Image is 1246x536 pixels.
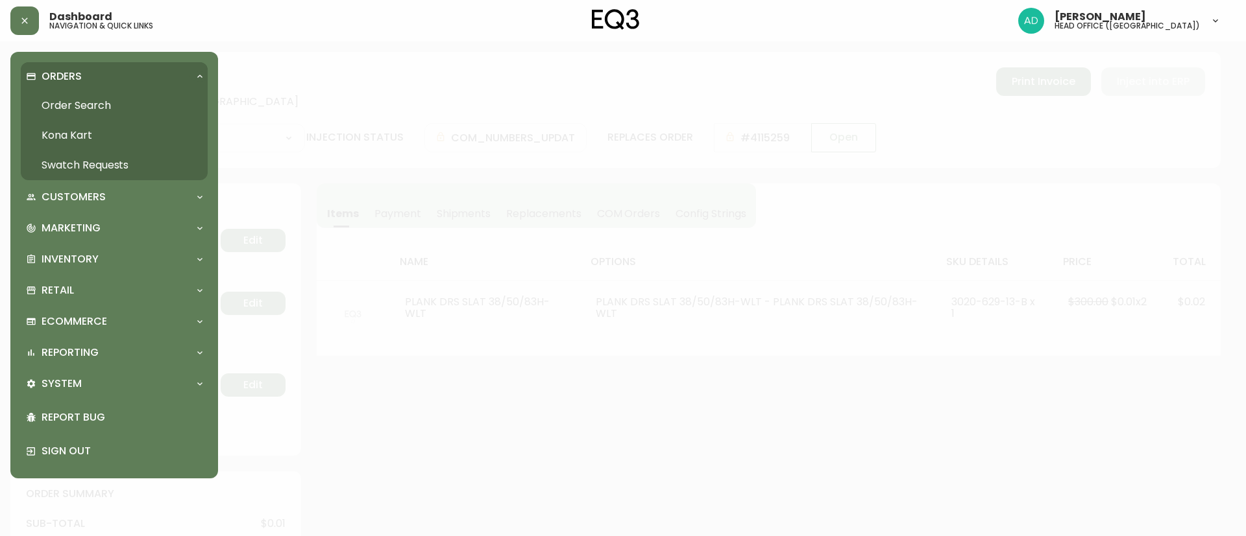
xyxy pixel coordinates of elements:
[42,377,82,391] p: System
[49,22,153,30] h5: navigation & quick links
[21,307,208,336] div: Ecommerce
[21,150,208,180] a: Swatch Requests
[1055,22,1200,30] h5: head office ([GEOGRAPHIC_DATA])
[21,183,208,211] div: Customers
[42,410,202,425] p: Report Bug
[42,252,99,266] p: Inventory
[592,9,640,30] img: logo
[21,401,208,434] div: Report Bug
[42,221,101,235] p: Marketing
[21,214,208,242] div: Marketing
[21,91,208,121] a: Order Search
[21,245,208,274] div: Inventory
[1055,12,1146,22] span: [PERSON_NAME]
[42,190,106,204] p: Customers
[42,283,74,297] p: Retail
[42,314,107,329] p: Ecommerce
[42,69,82,84] p: Orders
[21,434,208,468] div: Sign Out
[21,338,208,367] div: Reporting
[21,62,208,91] div: Orders
[49,12,112,22] span: Dashboard
[21,276,208,305] div: Retail
[21,369,208,398] div: System
[21,121,208,150] a: Kona Kart
[1018,8,1044,34] img: d8effa94dd6239b168051e3e8076aa0c
[42,444,202,458] p: Sign Out
[42,345,99,360] p: Reporting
